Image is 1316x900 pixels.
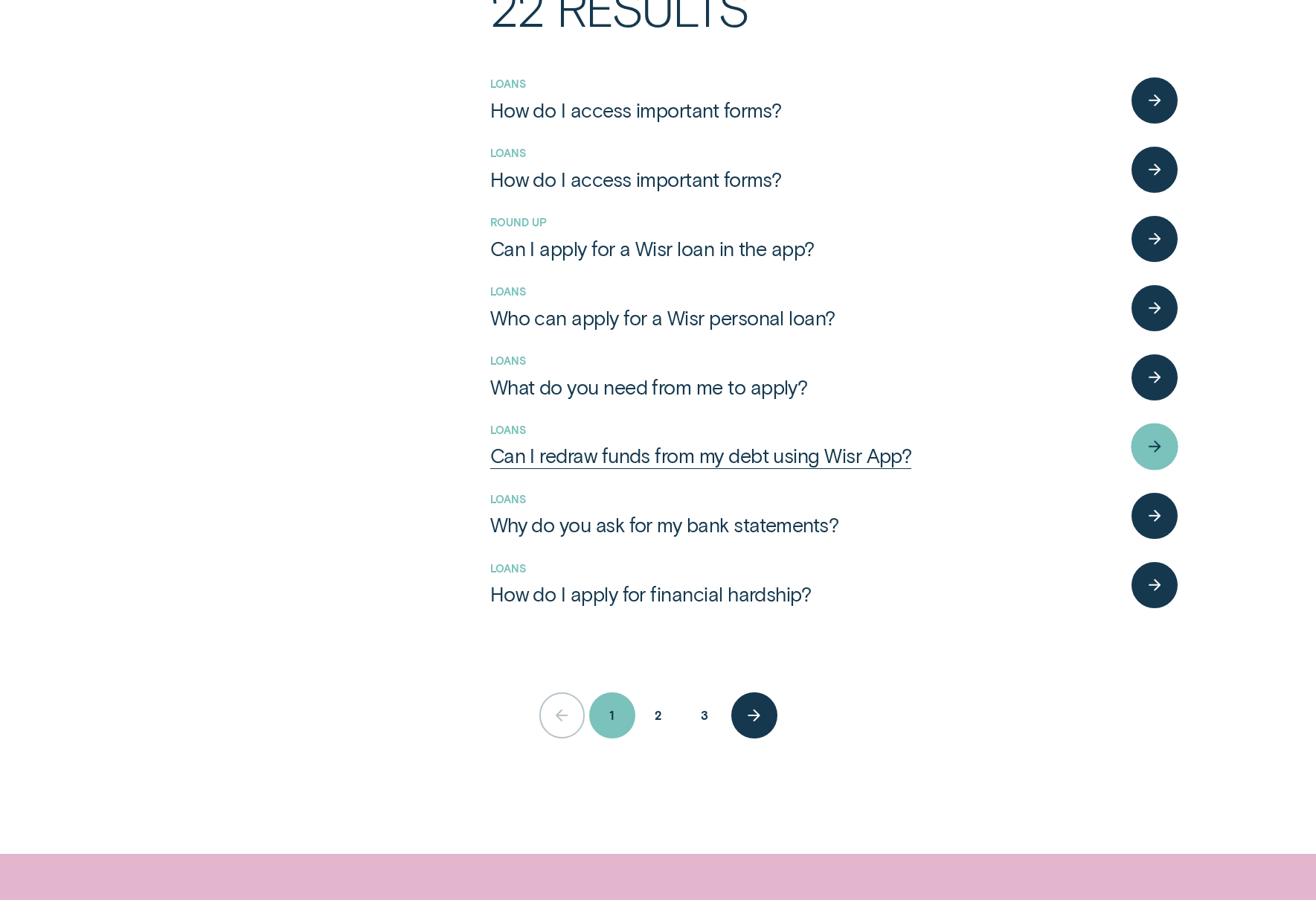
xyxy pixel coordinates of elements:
button: help centre search next page button [731,692,777,738]
a: How do I apply for financial hardship? [490,581,1122,607]
button: help centre search page 2 link [635,692,681,738]
a: Who can apply for a Wisr personal loan? [490,305,1122,331]
a: Can I redraw funds from my debt using Wisr App? [490,443,1122,468]
button: help centre search page 3 link [681,692,727,738]
div: Why do you ask for my bank statements? [490,512,839,537]
a: Loans [490,285,526,298]
a: How do I access important forms? [490,167,1122,192]
a: Loans [490,493,526,505]
a: Can I apply for a Wisr loan in the app? [490,236,1122,261]
button: help centre search page 1 current page [589,692,635,738]
div: How do I access important forms? [490,98,782,123]
a: Loans [490,77,526,90]
div: Can I apply for a Wisr loan in the app? [490,236,815,261]
a: Loans [490,354,526,367]
a: Loans [490,424,526,436]
a: What do you need from me to apply? [490,374,1122,400]
div: How do I access important forms? [490,167,782,192]
a: Loans [490,562,526,575]
a: Round Up [490,216,547,229]
div: Who can apply for a Wisr personal loan? [490,305,835,331]
div: What do you need from me to apply? [490,374,808,400]
div: How do I apply for financial hardship? [490,581,812,607]
a: Why do you ask for my bank statements? [490,512,1122,537]
div: Can I redraw funds from my debt using Wisr App? [490,443,912,468]
a: How do I access important forms? [490,98,1122,123]
a: Loans [490,147,526,159]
